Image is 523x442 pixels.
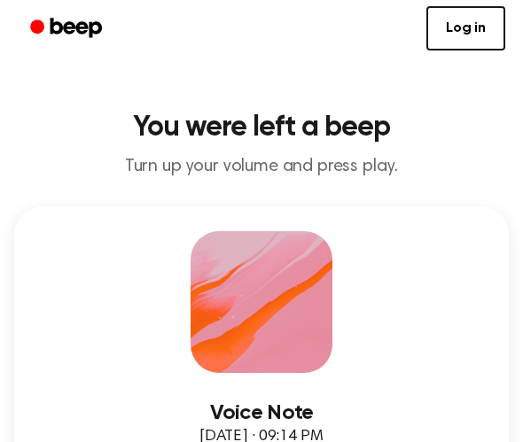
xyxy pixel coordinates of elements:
h1: You were left a beep [14,113,509,142]
a: Beep [18,12,118,46]
a: Log in [426,6,505,50]
h3: Voice Note [39,401,484,425]
p: Turn up your volume and press play. [14,156,509,178]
